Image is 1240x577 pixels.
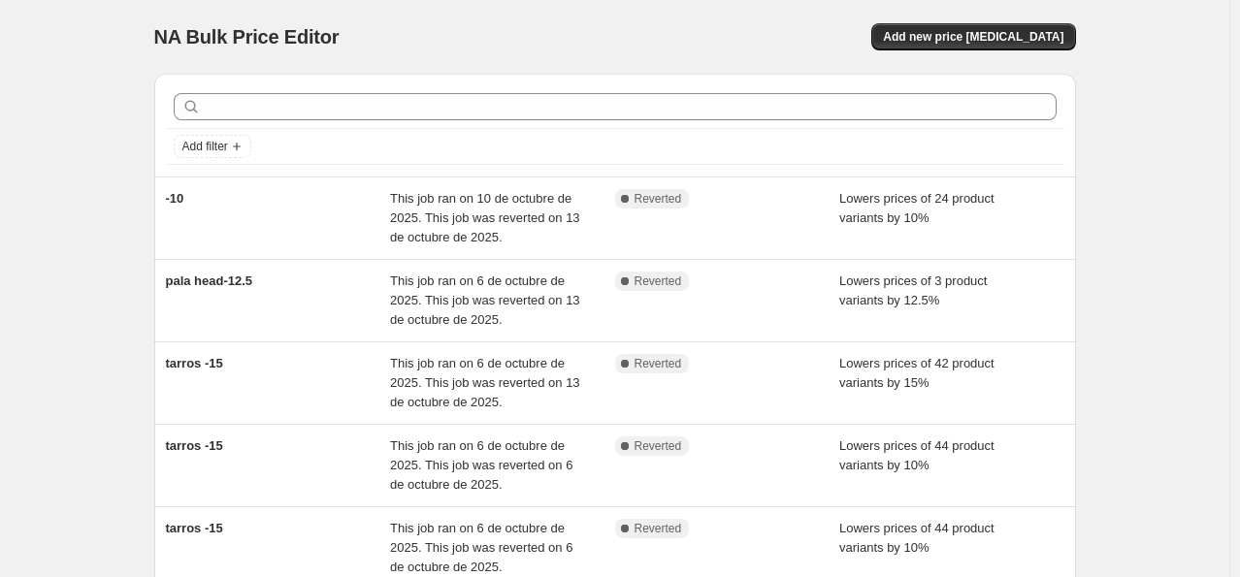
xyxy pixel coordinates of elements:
[166,273,253,288] span: pala head-12.5
[839,191,995,225] span: Lowers prices of 24 product variants by 10%
[390,521,572,574] span: This job ran on 6 de octubre de 2025. This job was reverted on 6 de octubre de 2025.
[635,356,682,371] span: Reverted
[174,135,251,158] button: Add filter
[635,521,682,536] span: Reverted
[883,29,1063,45] span: Add new price [MEDICAL_DATA]
[839,521,995,555] span: Lowers prices of 44 product variants by 10%
[839,438,995,472] span: Lowers prices of 44 product variants by 10%
[390,356,580,409] span: This job ran on 6 de octubre de 2025. This job was reverted on 13 de octubre de 2025.
[166,521,223,535] span: tarros -15
[390,191,580,244] span: This job ran on 10 de octubre de 2025. This job was reverted on 13 de octubre de 2025.
[182,139,228,154] span: Add filter
[635,273,682,289] span: Reverted
[635,191,682,207] span: Reverted
[839,273,987,307] span: Lowers prices of 3 product variants by 12.5%
[390,438,572,492] span: This job ran on 6 de octubre de 2025. This job was reverted on 6 de octubre de 2025.
[839,356,995,390] span: Lowers prices of 42 product variants by 15%
[166,191,184,206] span: -10
[635,438,682,454] span: Reverted
[166,438,223,453] span: tarros -15
[154,26,340,48] span: NA Bulk Price Editor
[390,273,580,327] span: This job ran on 6 de octubre de 2025. This job was reverted on 13 de octubre de 2025.
[166,356,223,370] span: tarros -15
[871,23,1075,50] button: Add new price [MEDICAL_DATA]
